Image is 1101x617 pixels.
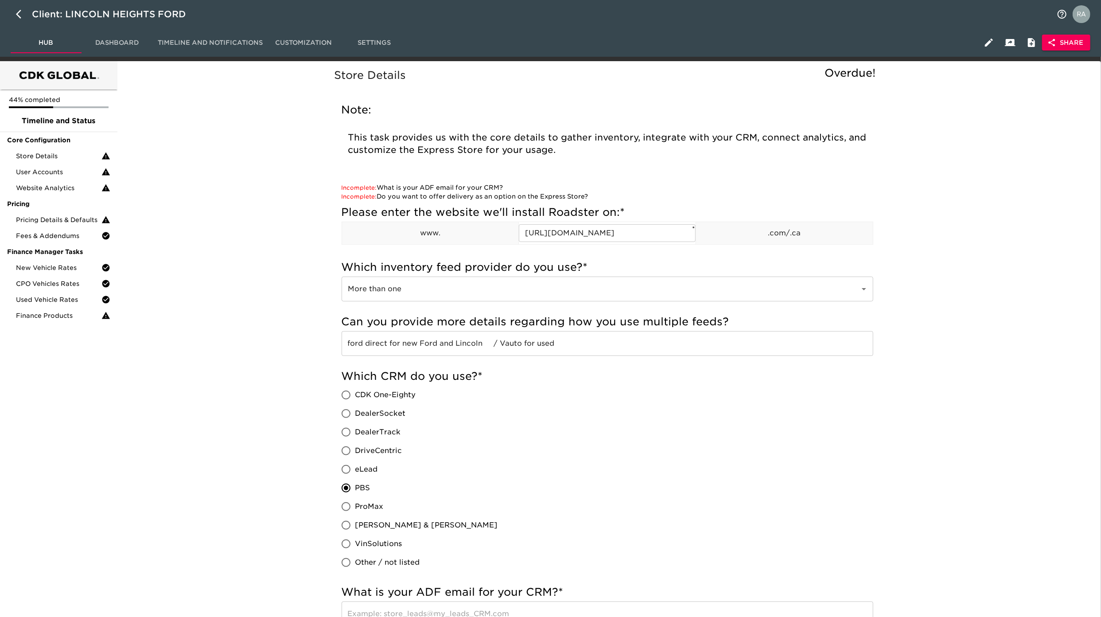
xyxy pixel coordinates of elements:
span: Overdue! [825,66,876,79]
span: ProMax [355,501,384,512]
span: Settings [344,37,405,48]
span: Dashboard [87,37,147,48]
img: Profile [1073,5,1090,23]
span: [PERSON_NAME] & [PERSON_NAME] [355,520,498,531]
button: Client View [1000,32,1021,53]
h5: What is your ADF email for your CRM? [342,585,873,599]
span: Incomplete: [342,184,377,191]
span: PBS [355,483,370,493]
span: DealerTrack [355,427,401,437]
span: Incomplete: [342,193,377,200]
input: Example: vAuto for pricing and Dominion for images [342,331,873,356]
div: Client: LINCOLN HEIGHTS FORD [32,7,198,21]
span: Other / not listed [355,557,420,568]
span: Core Configuration [7,136,110,144]
span: VinSolutions [355,539,402,549]
span: Timeline and Notifications [158,37,263,48]
p: .com/.ca [696,228,873,238]
button: notifications [1051,4,1073,25]
span: Finance Products [16,311,101,320]
span: DealerSocket [355,408,406,419]
span: Pricing Details & Defaults [16,215,101,224]
h5: Which CRM do you use? [342,369,873,383]
a: Do you want to offer delivery as an option on the Express Store? [342,193,588,200]
span: CDK One-Eighty [355,390,416,400]
span: User Accounts [16,168,101,176]
span: Store Details [16,152,101,160]
span: Finance Manager Tasks [7,247,110,256]
span: Hub [16,37,76,48]
button: Open [858,283,870,295]
span: eLead [355,464,378,475]
p: www. [342,228,519,238]
span: Customization [273,37,334,48]
h5: Which inventory feed provider do you use? [342,260,873,274]
button: Internal Notes and Comments [1021,32,1042,53]
span: New Vehicle Rates [16,263,101,272]
span: Website Analytics [16,184,101,192]
p: 44% completed [9,95,109,104]
h5: Store Details [335,68,880,82]
h5: Note: [342,103,873,117]
h5: Please enter the website we'll install Roadster on: [342,205,873,219]
span: Timeline and Status [7,116,110,126]
a: What is your ADF email for your CRM? [342,184,503,191]
span: CPO Vehicles Rates [16,279,101,288]
span: This task provides us with the core details to gather inventory, integrate with your CRM, connect... [348,132,869,155]
span: DriveCentric [355,445,402,456]
span: Share [1049,37,1083,48]
button: Edit Hub [978,32,1000,53]
h5: Can you provide more details regarding how you use multiple feeds? [342,315,873,329]
span: Pricing [7,199,110,208]
button: Share [1042,35,1090,51]
span: Used Vehicle Rates [16,295,101,304]
span: Fees & Addendums [16,231,101,240]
